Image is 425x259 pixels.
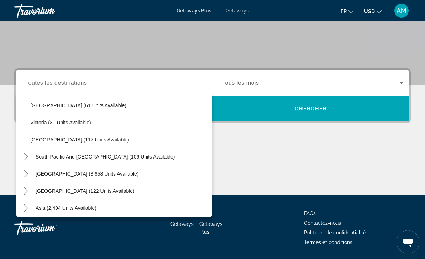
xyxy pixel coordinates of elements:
[199,221,222,235] a: Getaways Plus
[392,3,411,18] button: User Menu
[397,7,406,14] span: AM
[20,168,32,180] button: Toggle South America (3,658 units available) submenu
[226,8,249,14] a: Getaways
[213,96,409,121] button: Search
[304,220,341,226] a: Contactez-nous
[30,103,126,108] span: [GEOGRAPHIC_DATA] (61 units available)
[36,154,175,160] span: South Pacific and [GEOGRAPHIC_DATA] (106 units available)
[32,150,178,163] button: Select destination: South Pacific and Oceania (106 units available)
[25,80,87,86] span: Toutes les destinations
[20,185,32,197] button: Toggle Central America (122 units available) submenu
[30,120,91,125] span: Victoria (31 units available)
[30,137,129,143] span: [GEOGRAPHIC_DATA] (117 units available)
[27,116,213,129] button: Select destination: Victoria (31 units available)
[364,9,375,14] span: USD
[16,70,409,121] div: Search widget
[27,99,213,112] button: Select destination: South Australia (61 units available)
[222,80,259,86] span: Tous les mois
[341,9,347,14] span: fr
[304,211,316,216] a: FAQs
[170,221,194,227] a: Getaways
[304,230,366,235] a: Politique de confidentialité
[32,202,100,214] button: Select destination: Asia (2,494 units available)
[364,6,382,16] button: Change currency
[25,79,207,88] input: Select destination
[14,217,85,239] a: Go Home
[295,106,327,112] span: Chercher
[36,205,96,211] span: Asia (2,494 units available)
[27,133,213,146] button: Select destination: Western Australia (117 units available)
[36,188,135,194] span: [GEOGRAPHIC_DATA] (122 units available)
[304,239,352,245] a: Termes et conditions
[16,92,213,217] div: Destination options
[32,185,138,197] button: Select destination: Central America (122 units available)
[341,6,353,16] button: Change language
[32,167,142,180] button: Select destination: South America (3,658 units available)
[20,202,32,214] button: Toggle Asia (2,494 units available) submenu
[177,8,211,14] a: Getaways Plus
[20,151,32,163] button: Toggle South Pacific and Oceania (106 units available) submenu
[397,230,419,253] iframe: Bouton de lancement de la fenêtre de messagerie
[36,171,138,177] span: [GEOGRAPHIC_DATA] (3,658 units available)
[14,1,85,20] a: Travorium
